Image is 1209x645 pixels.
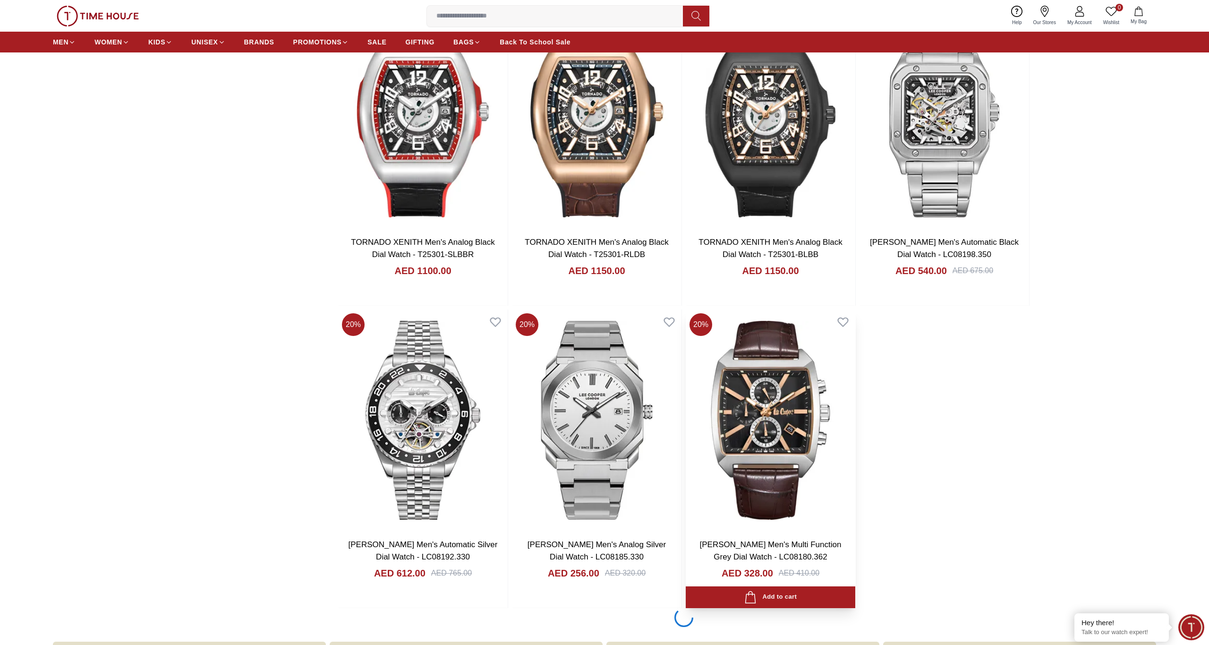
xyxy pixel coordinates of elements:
[1008,19,1026,26] span: Help
[148,34,172,51] a: KIDS
[349,540,498,561] a: [PERSON_NAME] Men's Automatic Silver Dial Watch - LC08192.330
[500,37,570,47] span: Back To School Sale
[528,540,666,561] a: [PERSON_NAME] Men's Analog Silver Dial Watch - LC08185.330
[1081,618,1162,628] div: Hey there!
[1081,628,1162,636] p: Talk to our watch expert!
[525,238,668,259] a: TORNADO XENITH Men's Analog Black Dial Watch - T25301-RLDB
[244,37,274,47] span: BRANDS
[405,34,434,51] a: GIFTING
[293,34,349,51] a: PROMOTIONS
[568,264,625,277] h4: AED 1150.00
[1178,614,1204,640] div: Chat Widget
[53,34,76,51] a: MEN
[686,310,855,531] img: Lee Cooper Men's Multi Function Grey Dial Watch - LC08180.362
[548,567,599,580] h4: AED 256.00
[342,313,365,336] span: 20 %
[293,37,342,47] span: PROMOTIONS
[779,568,819,579] div: AED 410.00
[512,8,681,229] img: TORNADO XENITH Men's Analog Black Dial Watch - T25301-RLDB
[742,264,799,277] h4: AED 1150.00
[191,37,218,47] span: UNISEX
[722,567,773,580] h4: AED 328.00
[1030,19,1060,26] span: Our Stores
[686,8,855,229] img: TORNADO XENITH Men's Analog Black Dial Watch - T25301-BLBB
[870,238,1019,259] a: [PERSON_NAME] Men's Automatic Black Dial Watch - LC08198.350
[94,34,129,51] a: WOMEN
[1115,4,1123,11] span: 0
[367,34,386,51] a: SALE
[744,591,797,604] div: Add to cart
[698,238,842,259] a: TORNADO XENITH Men's Analog Black Dial Watch - T25301-BLBB
[148,37,165,47] span: KIDS
[512,310,681,531] img: Lee Cooper Men's Analog Silver Dial Watch - LC08185.330
[700,540,842,561] a: [PERSON_NAME] Men's Multi Function Grey Dial Watch - LC08180.362
[686,586,855,609] button: Add to cart
[895,264,947,277] h4: AED 540.00
[338,8,508,229] img: TORNADO XENITH Men's Analog Black Dial Watch - T25301-SLBBR
[94,37,122,47] span: WOMEN
[1006,4,1028,28] a: Help
[1099,19,1123,26] span: Wishlist
[57,6,139,26] img: ...
[605,568,646,579] div: AED 320.00
[191,34,225,51] a: UNISEX
[53,37,68,47] span: MEN
[516,313,538,336] span: 20 %
[453,37,474,47] span: BAGS
[953,265,993,276] div: AED 675.00
[394,264,451,277] h4: AED 1100.00
[367,37,386,47] span: SALE
[1064,19,1096,26] span: My Account
[244,34,274,51] a: BRANDS
[1028,4,1062,28] a: Our Stores
[405,37,434,47] span: GIFTING
[431,568,472,579] div: AED 765.00
[1098,4,1125,28] a: 0Wishlist
[338,310,508,531] img: Lee Cooper Men's Automatic Silver Dial Watch - LC08192.330
[500,34,570,51] a: Back To School Sale
[690,313,712,336] span: 20 %
[1127,18,1150,25] span: My Bag
[351,238,494,259] a: TORNADO XENITH Men's Analog Black Dial Watch - T25301-SLBBR
[453,34,481,51] a: BAGS
[1125,5,1152,27] button: My Bag
[374,567,426,580] h4: AED 612.00
[860,8,1029,229] img: Lee Cooper Men's Automatic Black Dial Watch - LC08198.350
